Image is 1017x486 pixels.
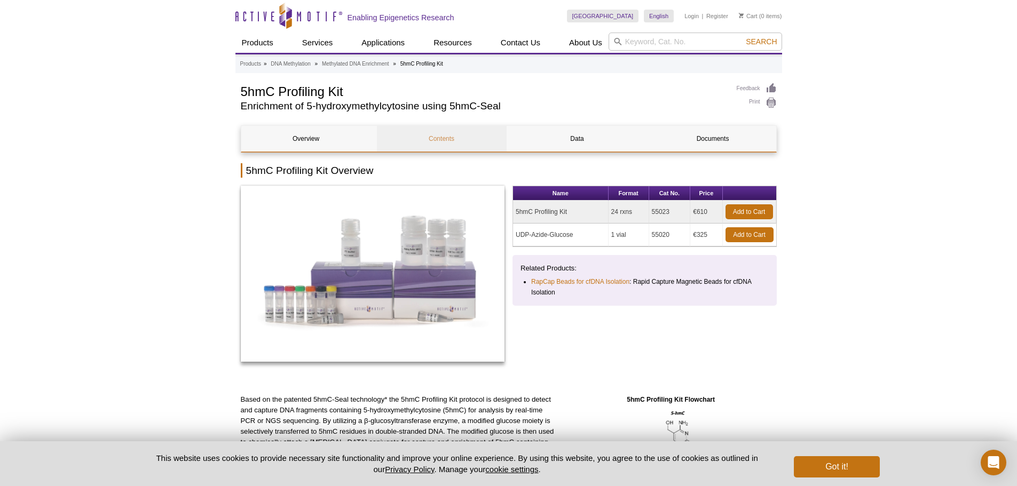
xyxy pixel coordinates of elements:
[794,456,879,477] button: Got it!
[521,263,769,274] p: Related Products:
[485,465,538,474] button: cookie settings
[355,33,411,53] a: Applications
[649,224,691,246] td: 55020
[241,186,505,362] img: 5hmC Profiling Kit
[739,13,744,18] img: Your Cart
[240,59,261,69] a: Products
[138,452,777,475] p: This website uses cookies to provide necessary site functionality and improve your online experie...
[684,12,699,20] a: Login
[609,201,649,224] td: 24 rxns
[702,10,704,22] li: |
[644,10,674,22] a: English
[690,201,722,224] td: €610
[649,201,691,224] td: 55023
[494,33,547,53] a: Contact Us
[739,12,758,20] a: Cart
[296,33,340,53] a: Services
[241,126,371,152] a: Overview
[264,61,267,67] li: »
[513,224,609,246] td: UDP-Azide-Glucose
[737,97,777,109] a: Print
[690,186,722,201] th: Price
[563,33,609,53] a: About Us
[649,186,691,201] th: Cat No.
[706,12,728,20] a: Register
[531,276,759,298] li: : Rapid Capture Magnetic Beads for cfDNA Isolation
[235,33,280,53] a: Products
[241,101,726,111] h2: Enrichment of 5-hydroxymethylcytosine using 5hmC-Seal
[400,61,443,67] li: 5hmC Profiling Kit
[513,186,609,201] th: Name
[348,13,454,22] h2: Enabling Epigenetics Research
[609,33,782,51] input: Keyword, Cat. No.
[241,394,557,469] p: Based on the patented 5hmC-Seal technology* the 5hmC Profiling Kit protocol is designed to detect...
[385,465,434,474] a: Privacy Policy
[737,83,777,94] a: Feedback
[627,396,715,403] strong: 5hmC Profiling Kit Flowchart
[427,33,478,53] a: Resources
[746,37,777,46] span: Search
[609,186,649,201] th: Format
[609,224,649,246] td: 1 vial
[393,61,396,67] li: »
[241,83,726,99] h1: 5hmC Profiling Kit
[739,10,782,22] li: (0 items)
[513,126,642,152] a: Data
[743,37,780,46] button: Search
[690,224,722,246] td: €325
[322,59,389,69] a: Methylated DNA Enrichment
[271,59,310,69] a: DNA Methylation
[981,450,1006,475] div: Open Intercom Messenger
[726,227,774,242] a: Add to Cart
[648,126,778,152] a: Documents
[567,10,639,22] a: [GEOGRAPHIC_DATA]
[315,61,318,67] li: »
[377,126,507,152] a: Contents
[726,204,773,219] a: Add to Cart
[531,276,629,287] a: RapCap Beads for cfDNA Isolation
[513,201,609,224] td: 5hmC Profiling Kit
[241,163,777,178] h2: 5hmC Profiling Kit Overview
